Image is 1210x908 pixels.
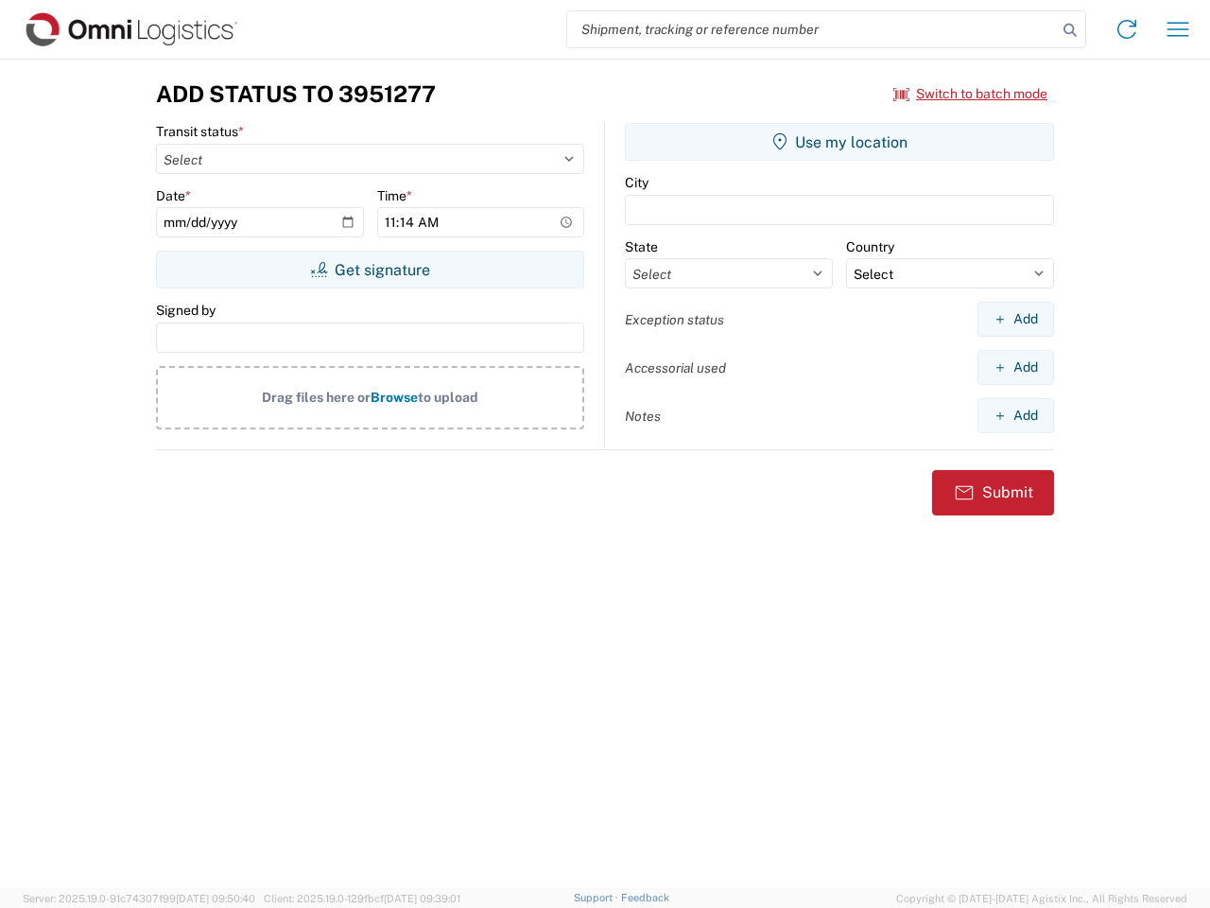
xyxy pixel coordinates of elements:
[156,123,244,140] label: Transit status
[418,390,478,405] span: to upload
[932,470,1054,515] button: Submit
[574,892,621,903] a: Support
[625,311,724,328] label: Exception status
[377,187,412,204] label: Time
[567,11,1057,47] input: Shipment, tracking or reference number
[625,238,658,255] label: State
[384,893,460,904] span: [DATE] 09:39:01
[977,350,1054,385] button: Add
[621,892,669,903] a: Feedback
[625,174,648,191] label: City
[23,893,255,904] span: Server: 2025.19.0-91c74307f99
[896,890,1187,907] span: Copyright © [DATE]-[DATE] Agistix Inc., All Rights Reserved
[977,398,1054,433] button: Add
[156,80,436,108] h3: Add Status to 3951277
[977,302,1054,337] button: Add
[156,302,216,319] label: Signed by
[625,359,726,376] label: Accessorial used
[625,123,1054,161] button: Use my location
[262,390,371,405] span: Drag files here or
[264,893,460,904] span: Client: 2025.19.0-129fbcf
[371,390,418,405] span: Browse
[156,187,191,204] label: Date
[846,238,894,255] label: Country
[156,251,584,288] button: Get signature
[893,79,1047,110] button: Switch to batch mode
[176,893,255,904] span: [DATE] 09:50:40
[625,408,661,425] label: Notes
